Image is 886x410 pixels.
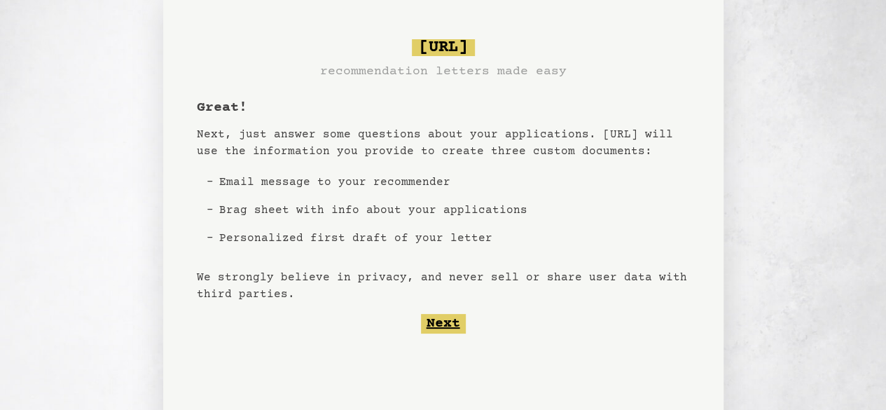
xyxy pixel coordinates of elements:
h3: recommendation letters made easy [320,62,567,81]
li: Email message to your recommender [214,168,533,196]
span: [URL] [412,39,475,56]
li: Brag sheet with info about your applications [214,196,533,224]
button: Next [421,314,466,334]
p: We strongly believe in privacy, and never sell or share user data with third parties. [197,269,690,303]
p: Next, just answer some questions about your applications. [URL] will use the information you prov... [197,126,690,160]
h1: Great! [197,98,247,118]
li: Personalized first draft of your letter [214,224,533,252]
